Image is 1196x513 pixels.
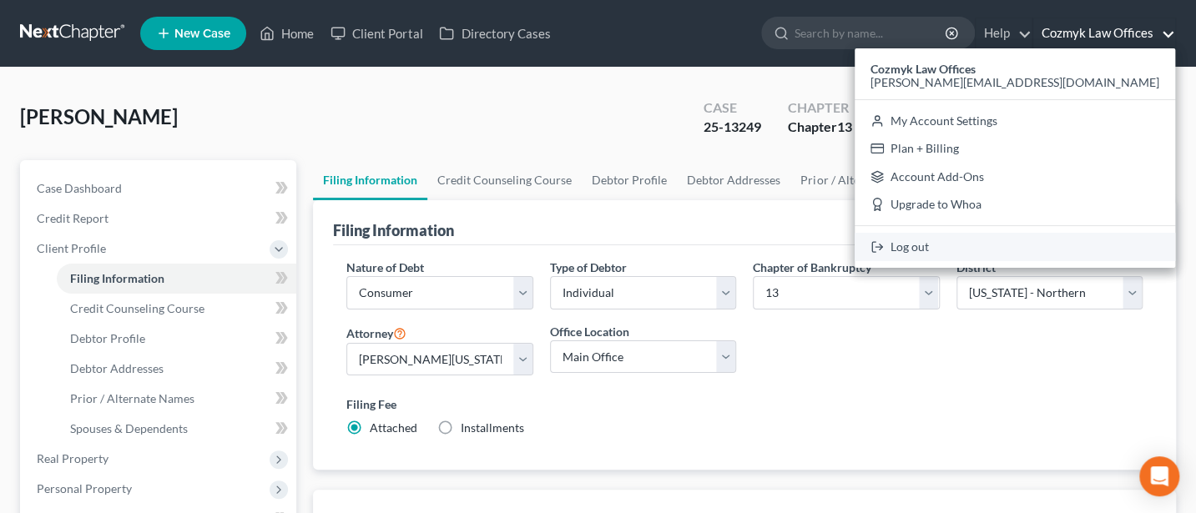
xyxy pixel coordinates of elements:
a: Prior / Alternate Names [57,384,296,414]
a: Client Portal [322,18,431,48]
a: Filing Information [313,160,427,200]
span: 13 [837,118,852,134]
span: Spouses & Dependents [70,421,188,435]
label: Type of Debtor [550,259,627,276]
span: [PERSON_NAME] [20,104,178,128]
a: Credit Report [23,204,296,234]
span: Case Dashboard [37,181,122,195]
a: Account Add-Ons [855,163,1175,191]
div: Filing Information [333,220,454,240]
a: Debtor Addresses [677,160,790,200]
div: Open Intercom Messenger [1139,456,1179,496]
a: Debtor Profile [582,160,677,200]
strong: Cozmyk Law Offices [871,62,976,76]
span: Personal Property [37,481,132,495]
span: [PERSON_NAME][EMAIL_ADDRESS][DOMAIN_NAME] [871,75,1159,89]
span: Credit Counseling Course [70,301,204,315]
span: Installments [461,420,524,435]
a: My Account Settings [855,107,1175,135]
span: Credit Report [37,211,108,225]
div: Cozmyk Law Offices [855,48,1175,268]
a: Spouses & Dependents [57,414,296,444]
a: Directory Cases [431,18,558,48]
span: Debtor Addresses [70,361,164,375]
a: Help [976,18,1032,48]
a: Debtor Profile [57,324,296,354]
label: Filing Fee [346,395,1143,413]
a: Cozmyk Law Offices [1033,18,1175,48]
a: Log out [855,233,1175,261]
div: Chapter [788,98,852,118]
a: Credit Counseling Course [57,294,296,324]
a: Debtor Addresses [57,354,296,384]
label: Office Location [550,323,629,340]
span: Prior / Alternate Names [70,391,194,405]
a: Plan + Billing [855,134,1175,163]
label: Chapter of Bankruptcy [753,259,871,276]
span: Client Profile [37,241,106,255]
a: Case Dashboard [23,174,296,204]
label: Nature of Debt [346,259,424,276]
div: Chapter [788,118,852,137]
a: Home [251,18,322,48]
label: Attorney [346,323,406,343]
span: New Case [174,28,230,40]
a: Credit Counseling Course [427,160,582,200]
div: 25-13249 [704,118,761,137]
span: Debtor Profile [70,331,145,345]
span: Real Property [37,451,108,465]
input: Search by name... [795,18,947,48]
span: Filing Information [70,271,164,285]
a: Filing Information [57,264,296,294]
span: Attached [370,420,417,435]
div: Case [704,98,761,118]
a: Upgrade to Whoa [855,191,1175,219]
a: Prior / Alternate Names [790,160,935,200]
